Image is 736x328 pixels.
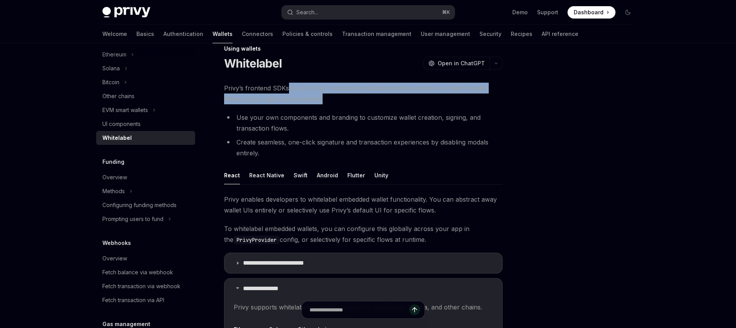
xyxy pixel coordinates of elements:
[102,119,141,129] div: UI components
[102,78,119,87] div: Bitcoin
[568,6,615,19] a: Dashboard
[224,83,503,104] span: Privy’s frontend SDKs let you fully customize embedded wallet experiences. Match wallet flows to ...
[96,293,195,307] a: Fetch transaction via API
[102,201,177,210] div: Configuring funding methods
[511,25,532,43] a: Recipes
[296,8,318,17] div: Search...
[282,25,333,43] a: Policies & controls
[102,157,124,167] h5: Funding
[282,5,455,19] button: Search...⌘K
[249,166,284,184] button: React Native
[224,166,240,184] button: React
[224,56,282,70] h1: Whitelabel
[96,279,195,293] a: Fetch transaction via webhook
[421,25,470,43] a: User management
[242,25,273,43] a: Connectors
[96,170,195,184] a: Overview
[347,166,365,184] button: Flutter
[102,296,164,305] div: Fetch transaction via API
[102,173,127,182] div: Overview
[512,8,528,16] a: Demo
[438,59,485,67] span: Open in ChatGPT
[574,8,603,16] span: Dashboard
[479,25,501,43] a: Security
[224,194,503,216] span: Privy enables developers to whitelabel embedded wallet functionality. You can abstract away walle...
[622,6,634,19] button: Toggle dark mode
[96,252,195,265] a: Overview
[294,166,308,184] button: Swift
[212,25,233,43] a: Wallets
[233,236,280,244] code: PrivyProvider
[309,301,409,318] input: Ask a question...
[224,223,503,245] span: To whitelabel embedded wallets, you can configure this globally across your app in the config, or...
[102,64,120,73] div: Solana
[102,282,180,291] div: Fetch transaction via webhook
[224,112,503,134] li: Use your own components and branding to customize wallet creation, signing, and transaction flows.
[102,268,173,277] div: Fetch balance via webhook
[102,238,131,248] h5: Webhooks
[423,57,490,70] button: Open in ChatGPT
[96,184,195,198] button: Methods
[342,25,411,43] a: Transaction management
[224,45,503,53] div: Using wallets
[96,89,195,103] a: Other chains
[96,117,195,131] a: UI components
[317,166,338,184] button: Android
[163,25,203,43] a: Authentication
[102,105,148,115] div: EVM smart wallets
[96,212,195,226] button: Prompting users to fund
[102,254,127,263] div: Overview
[96,103,195,117] button: EVM smart wallets
[102,92,134,101] div: Other chains
[96,131,195,145] a: Whitelabel
[409,304,420,315] button: Send message
[102,214,163,224] div: Prompting users to fund
[542,25,578,43] a: API reference
[96,198,195,212] a: Configuring funding methods
[537,8,558,16] a: Support
[96,265,195,279] a: Fetch balance via webhook
[442,9,450,15] span: ⌘ K
[374,166,388,184] button: Unity
[102,133,132,143] div: Whitelabel
[96,61,195,75] button: Solana
[136,25,154,43] a: Basics
[102,25,127,43] a: Welcome
[96,75,195,89] button: Bitcoin
[224,137,503,158] li: Create seamless, one-click signature and transaction experiences by disabling modals entirely.
[102,7,150,18] img: dark logo
[102,187,125,196] div: Methods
